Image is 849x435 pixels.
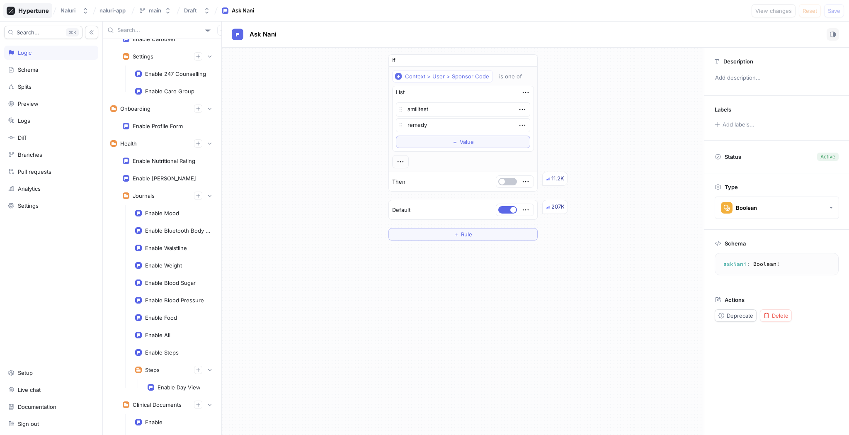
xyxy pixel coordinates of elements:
[551,175,564,183] div: 11.2K
[17,30,39,35] span: Search...
[725,184,738,190] p: Type
[145,297,204,304] div: Enable Blood Pressure
[718,257,835,272] textarea: askNani: Boolean!
[755,8,792,13] span: View changes
[57,4,92,17] button: Naluri
[803,8,817,13] span: Reset
[99,7,126,13] span: naluri-app
[715,106,731,113] p: Labels
[18,117,30,124] div: Logs
[392,178,405,186] p: Then
[396,102,530,117] textarea: amilitest
[396,118,530,132] textarea: remedy
[133,36,175,42] div: Enable Carousel
[18,134,27,141] div: Diff
[145,245,187,251] div: Enable Waistline
[145,88,194,95] div: Enable Care Group
[145,419,163,425] div: Enable
[145,349,179,356] div: Enable Steps
[250,31,277,38] span: Ask Nani
[4,26,82,39] button: Search...K
[145,314,177,321] div: Enable Food
[392,70,493,83] button: Context > User > Sponsor Code
[145,70,206,77] div: Enable 247 Counselling
[145,367,160,373] div: Steps
[18,100,39,107] div: Preview
[725,240,746,247] p: Schema
[18,49,32,56] div: Logic
[136,4,175,17] button: main
[232,7,254,15] div: Ask Nani
[149,7,161,14] div: main
[396,136,530,148] button: ＋Value
[396,88,405,97] div: List
[715,197,839,219] button: Boolean
[715,309,757,322] button: Deprecate
[18,151,42,158] div: Branches
[117,26,201,34] input: Search...
[133,192,155,199] div: Journals
[712,119,757,130] button: Add labels...
[551,203,565,211] div: 207K
[18,66,38,73] div: Schema
[18,420,39,427] div: Sign out
[18,185,41,192] div: Analytics
[736,204,757,211] div: Boolean
[454,232,459,237] span: ＋
[181,4,213,17] button: Draft
[820,153,835,160] div: Active
[133,158,195,164] div: Enable Nutritional Rating
[727,313,753,318] span: Deprecate
[133,53,153,60] div: Settings
[405,73,489,80] div: Context > User > Sponsor Code
[18,369,33,376] div: Setup
[760,309,792,322] button: Delete
[18,168,51,175] div: Pull requests
[495,70,534,83] button: is one of
[120,140,137,147] div: Health
[61,7,75,14] div: Naluri
[18,386,41,393] div: Live chat
[828,8,840,13] span: Save
[133,175,196,182] div: Enable [PERSON_NAME]
[66,28,79,36] div: K
[145,332,170,338] div: Enable All
[18,83,32,90] div: Splits
[452,139,458,144] span: ＋
[133,123,183,129] div: Enable Profile Form
[723,58,753,65] p: Description
[772,313,788,318] span: Delete
[752,4,796,17] button: View changes
[392,206,410,214] p: Default
[120,105,150,112] div: Onboarding
[145,262,182,269] div: Enable Weight
[725,296,745,303] p: Actions
[4,400,98,414] a: Documentation
[723,122,754,127] div: Add labels...
[461,232,472,237] span: Rule
[133,401,182,408] div: Clinical Documents
[158,384,201,391] div: Enable Day View
[145,210,179,216] div: Enable Mood
[388,228,538,241] button: ＋Rule
[499,73,522,80] div: is one of
[145,279,196,286] div: Enable Blood Sugar
[145,227,211,234] div: Enable Bluetooth Body Fat
[799,4,821,17] button: Reset
[184,7,197,14] div: Draft
[824,4,844,17] button: Save
[711,71,842,85] p: Add description...
[460,139,474,144] span: Value
[18,403,56,410] div: Documentation
[392,56,395,65] p: If
[725,151,741,163] p: Status
[18,202,39,209] div: Settings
